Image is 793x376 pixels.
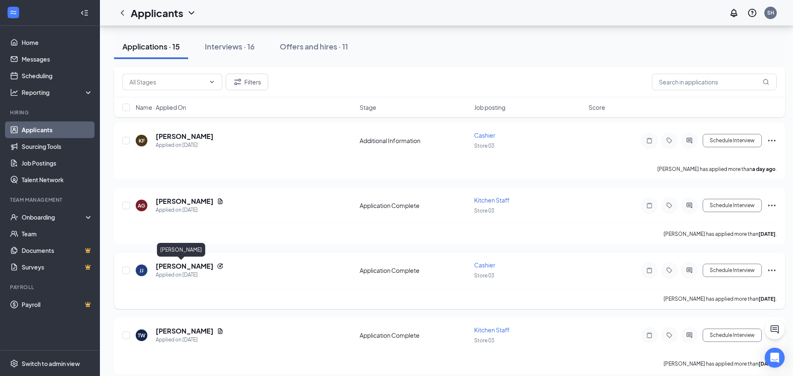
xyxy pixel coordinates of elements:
[156,336,224,344] div: Applied on [DATE]
[10,109,91,116] div: Hiring
[139,137,145,144] div: KF
[10,359,18,368] svg: Settings
[664,230,777,237] p: [PERSON_NAME] has applied more than .
[763,79,769,85] svg: MagnifyingGlass
[360,266,469,275] div: Application Complete
[644,332,654,339] svg: Note
[360,103,376,111] span: Stage
[684,137,694,144] svg: ActiveChat
[138,332,145,339] div: TW
[474,272,494,279] span: Store 03
[156,141,214,149] div: Applied on [DATE]
[703,264,762,277] button: Schedule Interview
[156,262,214,271] h5: [PERSON_NAME]
[22,171,93,188] a: Talent Network
[9,8,17,17] svg: WorkstreamLogo
[664,202,674,209] svg: Tag
[22,121,93,138] a: Applicants
[664,137,674,144] svg: Tag
[703,134,762,147] button: Schedule Interview
[22,138,93,155] a: Sourcing Tools
[758,361,776,367] b: [DATE]
[217,263,224,270] svg: Reapply
[664,295,777,302] p: [PERSON_NAME] has applied more than .
[765,319,785,339] button: ChatActive
[22,296,93,313] a: PayrollCrown
[360,201,469,210] div: Application Complete
[156,132,214,141] h5: [PERSON_NAME]
[664,267,674,274] svg: Tag
[664,332,674,339] svg: Tag
[156,206,224,214] div: Applied on [DATE]
[758,231,776,237] b: [DATE]
[205,41,255,52] div: Interviews · 16
[10,196,91,203] div: Team Management
[22,259,93,275] a: SurveysCrown
[22,242,93,259] a: DocumentsCrown
[684,202,694,209] svg: ActiveChat
[209,79,215,85] svg: ChevronDown
[767,136,777,146] svg: Ellipses
[22,88,93,96] div: Reporting
[474,143,494,149] span: Store 03
[652,74,777,90] input: Search in applications
[22,225,93,242] a: Team
[138,202,145,209] div: AG
[703,329,762,342] button: Schedule Interview
[747,8,757,18] svg: QuestionInfo
[729,8,739,18] svg: Notifications
[664,360,777,367] p: [PERSON_NAME] has applied more than .
[360,136,469,145] div: Additional Information
[703,199,762,212] button: Schedule Interview
[767,200,777,210] svg: Ellipses
[684,332,694,339] svg: ActiveChat
[589,103,605,111] span: Score
[80,9,89,17] svg: Collapse
[122,41,180,52] div: Applications · 15
[644,202,654,209] svg: Note
[474,196,510,204] span: Kitchen Staff
[186,8,196,18] svg: ChevronDown
[280,41,348,52] div: Offers and hires · 11
[139,267,144,274] div: JJ
[22,51,93,67] a: Messages
[22,67,93,84] a: Scheduling
[233,77,243,87] svg: Filter
[474,261,495,269] span: Cashier
[22,359,80,368] div: Switch to admin view
[474,326,510,334] span: Kitchen Staff
[10,88,18,96] svg: Analysis
[474,131,495,139] span: Cashier
[136,103,186,111] span: Name · Applied On
[117,8,127,18] svg: ChevronLeft
[156,271,224,279] div: Applied on [DATE]
[758,296,776,302] b: [DATE]
[765,348,785,368] div: Open Intercom Messenger
[360,331,469,339] div: Application Complete
[474,208,494,214] span: Store 03
[217,328,224,334] svg: Document
[684,267,694,274] svg: ActiveChat
[156,327,214,336] h5: [PERSON_NAME]
[217,198,224,205] svg: Document
[22,213,86,221] div: Onboarding
[10,284,91,291] div: Payroll
[752,166,776,172] b: a day ago
[157,243,205,257] div: [PERSON_NAME]
[767,9,774,16] div: SH
[767,265,777,275] svg: Ellipses
[22,155,93,171] a: Job Postings
[10,213,18,221] svg: UserCheck
[226,74,268,90] button: Filter Filters
[474,103,505,111] span: Job posting
[131,6,183,20] h1: Applicants
[22,34,93,51] a: Home
[156,197,214,206] h5: [PERSON_NAME]
[770,324,780,334] svg: ChatActive
[644,137,654,144] svg: Note
[644,267,654,274] svg: Note
[129,77,205,87] input: All Stages
[657,166,777,173] p: [PERSON_NAME] has applied more than .
[474,337,494,344] span: Store 03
